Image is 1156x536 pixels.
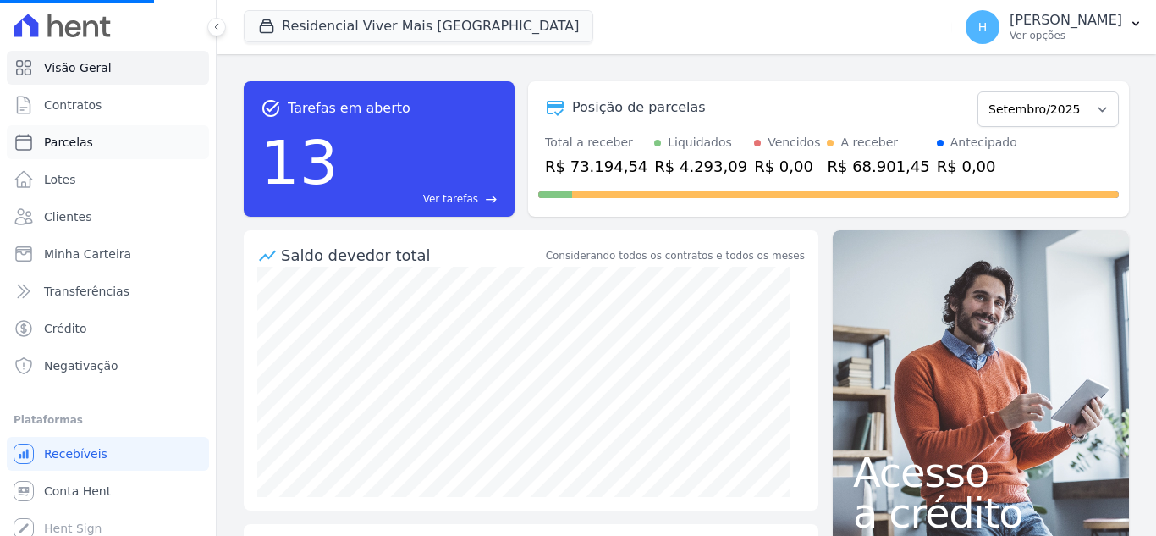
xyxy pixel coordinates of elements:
[978,21,988,33] span: H
[44,483,111,500] span: Conta Hent
[485,193,498,206] span: east
[654,155,747,178] div: R$ 4.293,09
[44,59,112,76] span: Visão Geral
[7,349,209,383] a: Negativação
[261,98,281,119] span: task_alt
[546,248,805,263] div: Considerando todos os contratos e todos os meses
[7,437,209,471] a: Recebíveis
[44,134,93,151] span: Parcelas
[937,155,1017,178] div: R$ 0,00
[44,357,118,374] span: Negativação
[827,155,929,178] div: R$ 68.901,45
[668,134,732,152] div: Liquidados
[545,155,647,178] div: R$ 73.194,54
[7,125,209,159] a: Parcelas
[423,191,478,207] span: Ver tarefas
[7,474,209,508] a: Conta Hent
[754,155,820,178] div: R$ 0,00
[1010,29,1122,42] p: Ver opções
[952,3,1156,51] button: H [PERSON_NAME] Ver opções
[44,283,129,300] span: Transferências
[44,171,76,188] span: Lotes
[545,134,647,152] div: Total a receber
[14,410,202,430] div: Plataformas
[244,10,593,42] button: Residencial Viver Mais [GEOGRAPHIC_DATA]
[572,97,706,118] div: Posição de parcelas
[345,191,498,207] a: Ver tarefas east
[288,98,410,119] span: Tarefas em aberto
[44,246,131,262] span: Minha Carteira
[7,88,209,122] a: Contratos
[7,51,209,85] a: Visão Geral
[7,274,209,308] a: Transferências
[7,200,209,234] a: Clientes
[261,119,339,207] div: 13
[44,320,87,337] span: Crédito
[1010,12,1122,29] p: [PERSON_NAME]
[853,452,1109,493] span: Acesso
[44,97,102,113] span: Contratos
[840,134,898,152] div: A receber
[44,208,91,225] span: Clientes
[44,445,107,462] span: Recebíveis
[950,134,1017,152] div: Antecipado
[281,244,542,267] div: Saldo devedor total
[853,493,1109,533] span: a crédito
[7,163,209,196] a: Lotes
[7,237,209,271] a: Minha Carteira
[7,312,209,345] a: Crédito
[768,134,820,152] div: Vencidos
